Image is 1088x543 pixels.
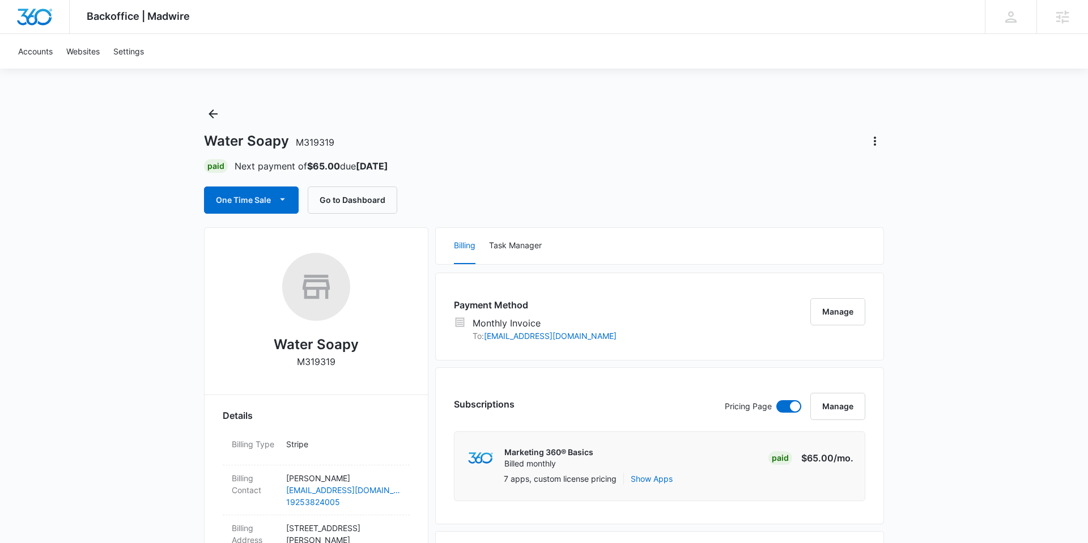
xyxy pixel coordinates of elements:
p: 7 apps, custom license pricing [504,473,617,485]
button: Go to Dashboard [308,186,397,214]
h2: Water Soapy [274,334,359,355]
h3: Payment Method [454,298,617,312]
h3: Subscriptions [454,397,515,411]
div: Paid [768,451,792,465]
a: Accounts [11,34,59,69]
p: Stripe [286,438,401,450]
button: Actions [866,132,884,150]
button: Show Apps [631,473,673,485]
button: One Time Sale [204,186,299,214]
strong: $65.00 [307,160,340,172]
div: Paid [204,159,228,173]
button: Billing [454,228,475,264]
p: $65.00 [800,451,853,465]
span: M319319 [296,137,334,148]
a: [EMAIL_ADDRESS][DOMAIN_NAME] [484,331,617,341]
p: Billed monthly [504,458,593,469]
div: Billing TypeStripe [223,431,410,465]
a: 19253824005 [286,496,401,508]
dt: Billing Contact [232,472,277,496]
button: Task Manager [489,228,542,264]
dt: Billing Type [232,438,277,450]
span: /mo. [834,452,853,464]
img: marketing360Logo [468,452,492,464]
h1: Water Soapy [204,133,334,150]
p: Next payment of due [235,159,388,173]
p: [PERSON_NAME] [286,472,401,484]
a: [EMAIL_ADDRESS][DOMAIN_NAME] [286,484,401,496]
a: Settings [107,34,151,69]
button: Manage [810,298,865,325]
p: Marketing 360® Basics [504,447,593,458]
span: Backoffice | Madwire [87,10,190,22]
strong: [DATE] [356,160,388,172]
div: Billing Contact[PERSON_NAME][EMAIL_ADDRESS][DOMAIN_NAME]19253824005 [223,465,410,515]
p: Monthly Invoice [473,316,617,330]
p: To: [473,330,617,342]
p: M319319 [297,355,335,368]
button: Back [204,105,222,123]
span: Details [223,409,253,422]
a: Websites [59,34,107,69]
p: Pricing Page [725,400,772,413]
button: Manage [810,393,865,420]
